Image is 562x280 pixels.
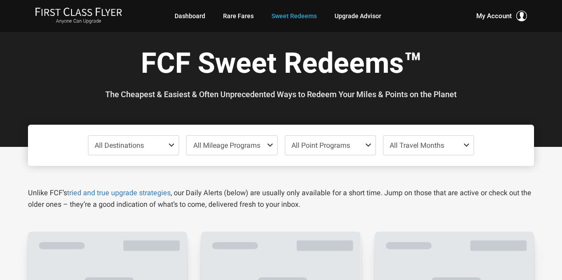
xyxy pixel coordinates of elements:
span: All Mileage Programs [193,141,260,150]
a: Rare Fares [223,8,254,24]
h3: The Cheapest & Easiest & Often Unprecedented Ways to Redeem Your Miles & Points on the Planet [35,90,527,99]
span: All Point Programs [291,141,350,150]
span: My Account [476,11,512,21]
button: My Account [476,11,527,21]
h1: FCF Sweet Redeems™ [35,48,527,82]
a: First Class FlyerAnyone Can Upgrade [35,7,122,25]
a: Sweet Redeems [271,8,317,24]
small: Anyone Can Upgrade [35,18,122,24]
p: Unlike FCF’s , our Daily Alerts (below) are usually only available for a short time. Jump on thos... [28,187,534,210]
a: Upgrade Advisor [335,8,381,24]
a: Dashboard [175,8,205,24]
a: tried and true upgrade strategies [67,189,171,197]
span: All Travel Months [390,141,444,150]
img: First Class Flyer [35,7,122,16]
span: All Destinations [95,141,144,150]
